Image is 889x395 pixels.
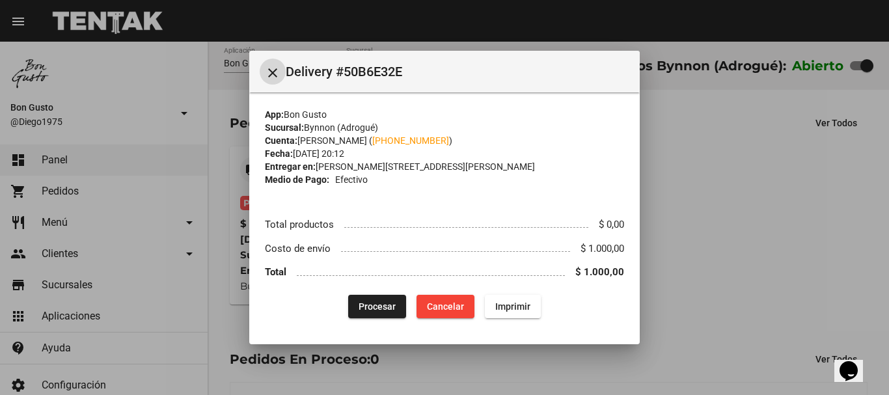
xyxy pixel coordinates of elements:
iframe: chat widget [834,343,876,382]
div: [DATE] 20:12 [265,147,624,160]
li: Costo de envío $ 1.000,00 [265,236,624,260]
div: [PERSON_NAME][STREET_ADDRESS][PERSON_NAME] [265,160,624,173]
button: Cancelar [417,295,474,318]
button: Procesar [348,295,406,318]
strong: Cuenta: [265,135,297,146]
li: Total productos $ 0,00 [265,212,624,236]
button: Imprimir [485,295,541,318]
a: [PHONE_NUMBER] [372,135,449,146]
span: Efectivo [335,173,368,186]
div: Bynnon (Adrogué) [265,121,624,134]
span: Cancelar [427,301,464,312]
strong: App: [265,109,284,120]
div: Bon Gusto [265,108,624,121]
button: Cerrar [260,59,286,85]
strong: Entregar en: [265,161,316,172]
strong: Sucursal: [265,122,304,133]
span: Delivery #50B6E32E [286,61,629,82]
mat-icon: Cerrar [265,65,280,81]
div: [PERSON_NAME] ( ) [265,134,624,147]
span: Procesar [359,301,396,312]
strong: Medio de Pago: [265,173,329,186]
li: Total $ 1.000,00 [265,260,624,284]
span: Imprimir [495,301,530,312]
strong: Fecha: [265,148,293,159]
